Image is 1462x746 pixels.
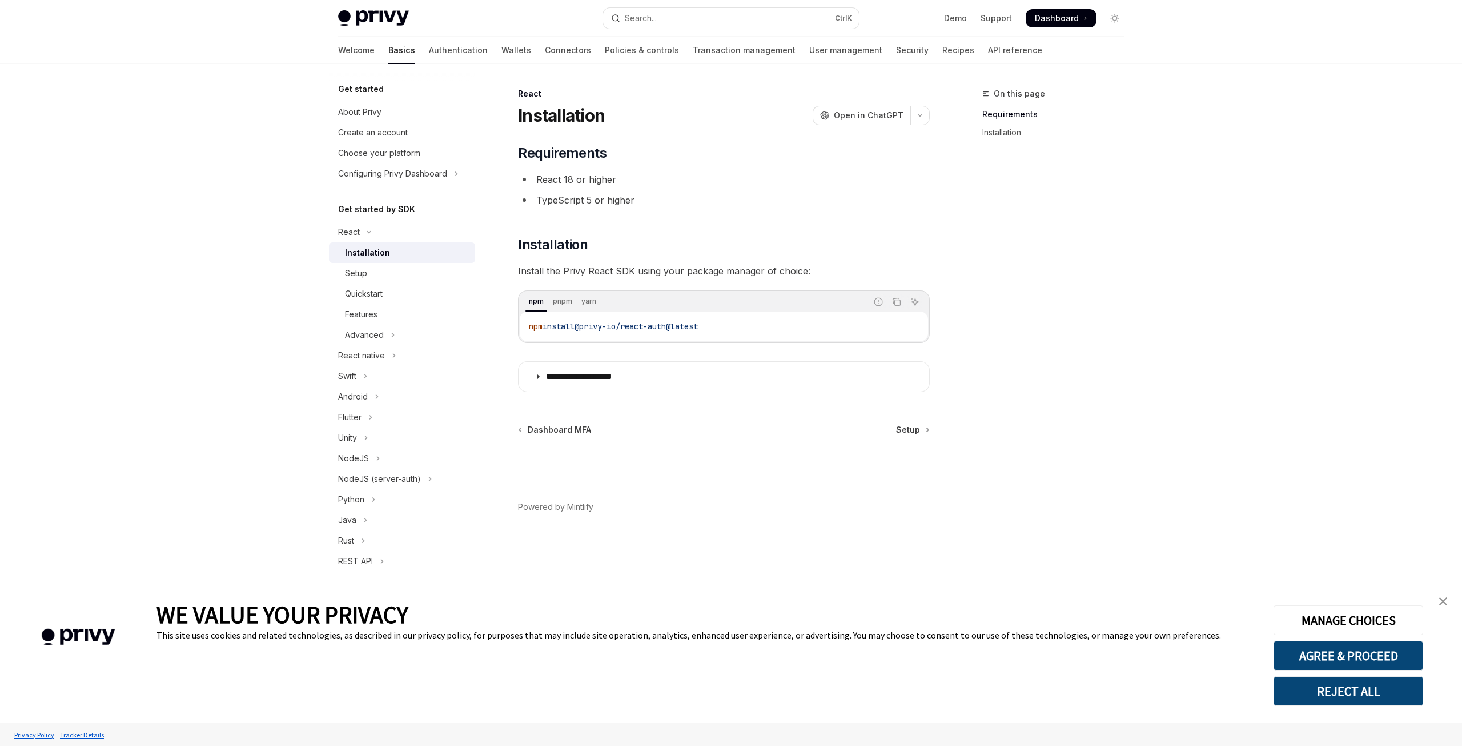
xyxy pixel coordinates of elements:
[578,294,600,308] div: yarn
[982,123,1133,142] a: Installation
[338,390,368,404] div: Android
[329,530,475,551] button: Toggle Rust section
[575,321,698,332] span: @privy-io/react-auth@latest
[693,37,796,64] a: Transaction management
[338,410,362,424] div: Flutter
[518,88,930,99] div: React
[329,551,475,572] button: Toggle REST API section
[345,266,367,280] div: Setup
[338,126,408,139] div: Create an account
[338,513,356,527] div: Java
[543,321,575,332] span: install
[338,146,420,160] div: Choose your platform
[981,13,1012,24] a: Support
[1439,597,1447,605] img: close banner
[329,325,475,345] button: Toggle Advanced section
[889,294,904,309] button: Copy the contents from the code block
[345,287,383,301] div: Quickstart
[329,284,475,304] a: Quickstart
[338,554,373,568] div: REST API
[329,222,475,242] button: Toggle React section
[338,493,364,506] div: Python
[994,87,1045,101] span: On this page
[17,612,139,662] img: company logo
[1274,605,1423,635] button: MANAGE CHOICES
[338,37,375,64] a: Welcome
[345,246,390,260] div: Installation
[329,469,475,489] button: Toggle NodeJS (server-auth) section
[338,534,354,548] div: Rust
[429,37,488,64] a: Authentication
[896,424,929,436] a: Setup
[1035,13,1079,24] span: Dashboard
[625,11,657,25] div: Search...
[896,424,920,436] span: Setup
[338,105,381,119] div: About Privy
[329,143,475,163] a: Choose your platform
[329,304,475,325] a: Features
[549,294,576,308] div: pnpm
[988,37,1042,64] a: API reference
[338,10,409,26] img: light logo
[944,13,967,24] a: Demo
[329,263,475,284] a: Setup
[338,225,360,239] div: React
[345,328,384,342] div: Advanced
[518,171,930,188] li: React 18 or higher
[329,242,475,263] a: Installation
[338,167,447,181] div: Configuring Privy Dashboard
[338,452,369,465] div: NodeJS
[518,236,588,254] span: Installation
[896,37,929,64] a: Security
[871,294,886,309] button: Report incorrect code
[338,202,415,216] h5: Get started by SDK
[942,37,974,64] a: Recipes
[338,349,385,362] div: React native
[329,122,475,143] a: Create an account
[338,472,421,486] div: NodeJS (server-auth)
[1106,9,1124,27] button: Toggle dark mode
[338,82,384,96] h5: Get started
[518,501,593,513] a: Powered by Mintlify
[813,106,910,125] button: Open in ChatGPT
[525,294,547,308] div: npm
[329,448,475,469] button: Toggle NodeJS section
[528,424,591,436] span: Dashboard MFA
[329,407,475,428] button: Toggle Flutter section
[388,37,415,64] a: Basics
[529,321,543,332] span: npm
[1432,590,1455,613] a: close banner
[907,294,922,309] button: Ask AI
[329,489,475,510] button: Toggle Python section
[329,510,475,530] button: Toggle Java section
[329,345,475,366] button: Toggle React native section
[57,725,107,745] a: Tracker Details
[545,37,591,64] a: Connectors
[329,428,475,448] button: Toggle Unity section
[518,263,930,279] span: Install the Privy React SDK using your package manager of choice:
[345,308,377,321] div: Features
[835,14,852,23] span: Ctrl K
[834,110,903,121] span: Open in ChatGPT
[518,192,930,208] li: TypeScript 5 or higher
[809,37,882,64] a: User management
[1026,9,1096,27] a: Dashboard
[338,369,356,383] div: Swift
[982,105,1133,123] a: Requirements
[329,163,475,184] button: Toggle Configuring Privy Dashboard section
[338,431,357,445] div: Unity
[329,386,475,407] button: Toggle Android section
[156,600,408,629] span: WE VALUE YOUR PRIVACY
[603,8,859,29] button: Open search
[1274,676,1423,706] button: REJECT ALL
[1274,641,1423,671] button: AGREE & PROCEED
[519,424,591,436] a: Dashboard MFA
[518,144,607,162] span: Requirements
[156,629,1256,641] div: This site uses cookies and related technologies, as described in our privacy policy, for purposes...
[329,366,475,386] button: Toggle Swift section
[518,105,605,126] h1: Installation
[501,37,531,64] a: Wallets
[11,725,57,745] a: Privacy Policy
[329,102,475,122] a: About Privy
[605,37,679,64] a: Policies & controls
